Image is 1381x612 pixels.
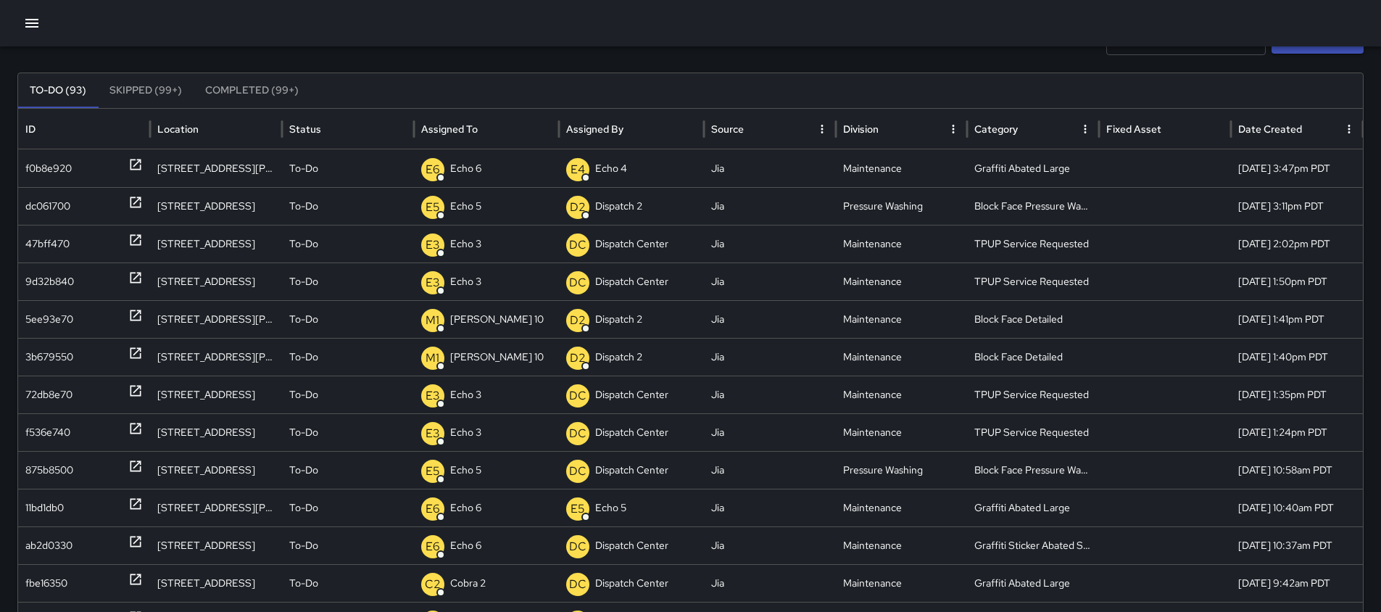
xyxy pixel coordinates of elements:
div: 372 24th Street [150,451,282,489]
p: Echo 5 [595,489,626,526]
p: Echo 6 [450,527,481,564]
p: To-Do [289,188,318,225]
div: Maintenance [836,564,968,602]
div: Maintenance [836,149,968,187]
div: Block Face Detailed [967,338,1099,376]
p: To-Do [289,565,318,602]
div: Date Created [1238,123,1302,136]
div: fbe16350 [25,565,67,602]
div: Status [289,123,321,136]
p: [PERSON_NAME] 10 [450,339,544,376]
p: Cobra 2 [450,565,486,602]
p: Echo 3 [450,414,481,451]
div: 10/3/2025, 2:02pm PDT [1231,225,1363,262]
p: DC [569,236,586,254]
p: E3 [426,425,440,442]
div: 10/3/2025, 10:37am PDT [1231,526,1363,564]
div: Maintenance [836,300,968,338]
button: Date Created column menu [1339,119,1359,139]
div: 47bff470 [25,226,70,262]
div: Jia [704,300,836,338]
div: 1800 Harrison Street [150,338,282,376]
div: 10/3/2025, 10:40am PDT [1231,489,1363,526]
div: Location [157,123,199,136]
p: Dispatch Center [595,414,668,451]
div: 10/3/2025, 1:50pm PDT [1231,262,1363,300]
div: Maintenance [836,376,968,413]
p: C2 [425,576,441,593]
div: Maintenance [836,413,968,451]
div: 146 Grand Avenue [150,262,282,300]
div: 59 Grand Avenue [150,413,282,451]
div: 10/3/2025, 3:11pm PDT [1231,187,1363,225]
div: 72db8e70 [25,376,72,413]
p: D2 [570,199,586,216]
div: 10/3/2025, 9:42am PDT [1231,564,1363,602]
div: TPUP Service Requested [967,225,1099,262]
p: Dispatch Center [595,565,668,602]
p: D2 [570,312,586,329]
p: DC [569,425,586,442]
div: Block Face Pressure Washed [967,451,1099,489]
p: E3 [426,387,440,405]
button: To-Do (93) [18,73,98,108]
p: Echo 5 [450,188,481,225]
div: 180 Grand Avenue [150,225,282,262]
div: Category [974,123,1018,136]
p: To-Do [289,376,318,413]
div: Jia [704,413,836,451]
p: To-Do [289,414,318,451]
div: 285 23rd Street [150,376,282,413]
button: Source column menu [812,119,832,139]
p: Dispatch Center [595,376,668,413]
p: Echo 3 [450,263,481,300]
p: E3 [426,274,440,291]
div: 875b8500 [25,452,73,489]
div: 10/3/2025, 1:41pm PDT [1231,300,1363,338]
p: E6 [426,538,440,555]
p: D2 [570,350,586,367]
div: 11bd1db0 [25,489,64,526]
p: Echo 3 [450,376,481,413]
p: DC [569,387,586,405]
div: Jia [704,526,836,564]
div: 10/3/2025, 1:24pm PDT [1231,413,1363,451]
button: Division column menu [943,119,963,139]
p: To-Do [289,150,318,187]
div: Jia [704,225,836,262]
p: Dispatch 2 [595,188,642,225]
div: f536e740 [25,414,70,451]
div: 10/3/2025, 10:58am PDT [1231,451,1363,489]
p: E3 [426,236,440,254]
p: To-Do [289,452,318,489]
p: Dispatch Center [595,263,668,300]
p: DC [569,463,586,480]
p: Dispatch 2 [595,301,642,338]
button: Completed (99+) [194,73,310,108]
p: M1 [426,312,439,329]
div: Graffiti Abated Large [967,564,1099,602]
p: E5 [571,500,585,518]
div: 10/3/2025, 3:47pm PDT [1231,149,1363,187]
p: E5 [426,463,440,480]
button: Category column menu [1075,119,1095,139]
div: Jia [704,376,836,413]
div: 505 17th Street [150,526,282,564]
p: Echo 6 [450,150,481,187]
p: Echo 4 [595,150,627,187]
div: Division [843,123,879,136]
div: 1200 Clay Street [150,564,282,602]
div: Pressure Washing [836,187,968,225]
div: Source [711,123,744,136]
p: E6 [426,161,440,178]
p: Dispatch Center [595,527,668,564]
div: Graffiti Abated Large [967,489,1099,526]
div: Maintenance [836,526,968,564]
div: Assigned By [566,123,623,136]
p: E6 [426,500,440,518]
div: 5ee93e70 [25,301,73,338]
p: Dispatch 2 [595,339,642,376]
div: 10/3/2025, 1:35pm PDT [1231,376,1363,413]
p: To-Do [289,263,318,300]
div: Jia [704,564,836,602]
